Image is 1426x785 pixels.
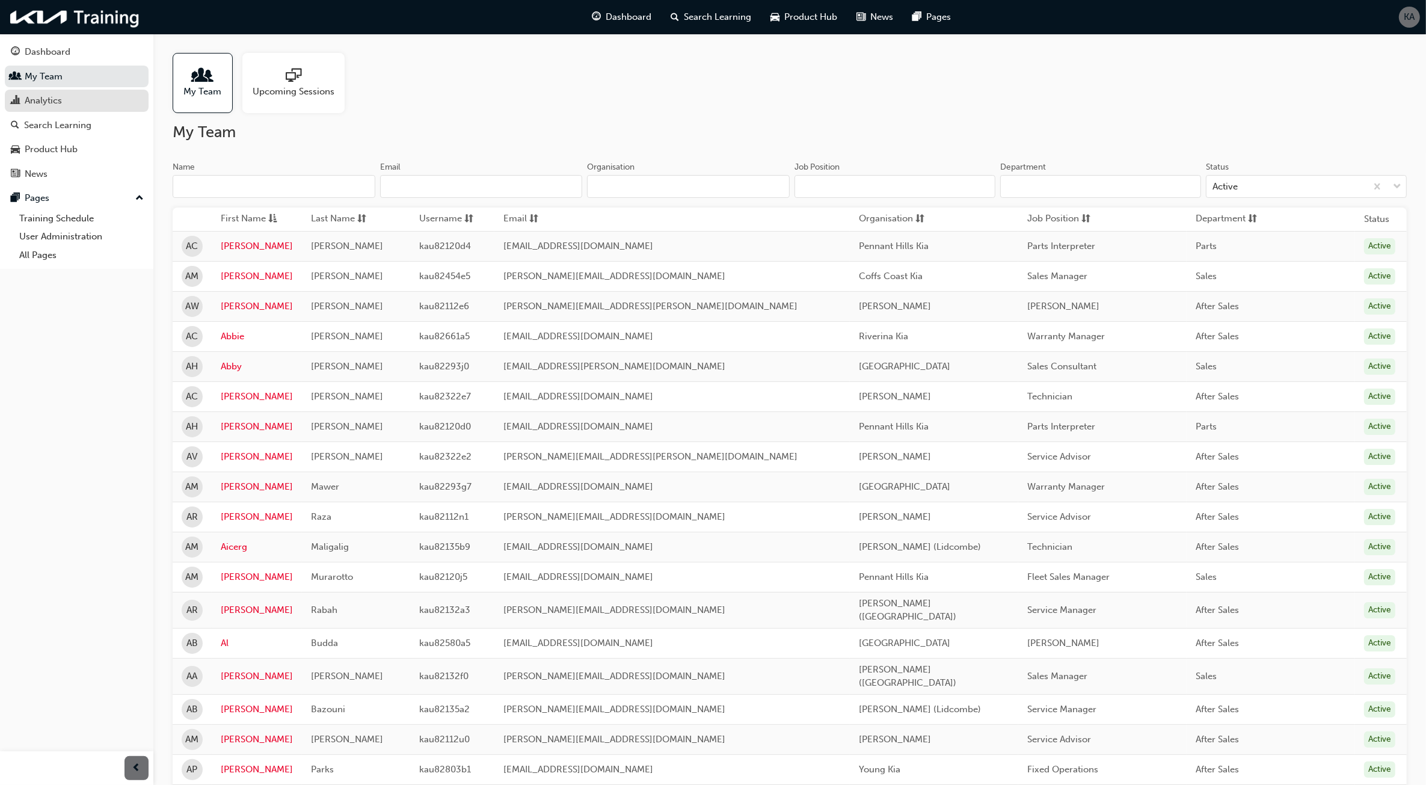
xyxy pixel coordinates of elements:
[419,212,485,227] button: Usernamesorting-icon
[419,241,471,251] span: kau82120d4
[221,636,293,650] a: Al
[221,212,287,227] button: First Nameasc-icon
[186,420,198,434] span: AH
[419,764,471,775] span: kau82803b1
[311,271,383,282] span: [PERSON_NAME]
[1196,671,1217,682] span: Sales
[1027,671,1087,682] span: Sales Manager
[859,301,931,312] span: [PERSON_NAME]
[1364,212,1389,226] th: Status
[859,664,956,689] span: [PERSON_NAME] ([GEOGRAPHIC_DATA])
[529,212,538,227] span: sorting-icon
[1364,539,1395,555] div: Active
[5,163,149,185] a: News
[503,511,725,522] span: [PERSON_NAME][EMAIL_ADDRESS][DOMAIN_NAME]
[1393,179,1401,195] span: down-icon
[1027,605,1096,615] span: Service Manager
[186,733,199,747] span: AM
[311,212,355,227] span: Last Name
[859,541,981,552] span: [PERSON_NAME] (Lidcombe)
[859,212,913,227] span: Organisation
[186,239,198,253] span: AC
[794,161,840,173] div: Job Position
[11,47,20,58] span: guage-icon
[662,5,761,29] a: search-iconSearch Learning
[503,212,527,227] span: Email
[221,269,293,283] a: [PERSON_NAME]
[1364,298,1395,315] div: Active
[186,703,198,716] span: AB
[221,390,293,404] a: [PERSON_NAME]
[1364,479,1395,495] div: Active
[311,764,334,775] span: Parks
[1196,571,1217,582] span: Sales
[11,144,20,155] span: car-icon
[221,510,293,524] a: [PERSON_NAME]
[1027,421,1095,432] span: Parts Interpreter
[173,123,1407,142] h2: My Team
[221,763,293,777] a: [PERSON_NAME]
[859,421,929,432] span: Pennant Hills Kia
[242,53,354,113] a: Upcoming Sessions
[1196,638,1239,648] span: After Sales
[311,638,338,648] span: Budda
[1196,391,1239,402] span: After Sales
[606,10,652,24] span: Dashboard
[253,85,334,99] span: Upcoming Sessions
[173,161,195,173] div: Name
[1027,451,1091,462] span: Service Advisor
[14,246,149,265] a: All Pages
[1027,704,1096,715] span: Service Manager
[1364,419,1395,435] div: Active
[221,420,293,434] a: [PERSON_NAME]
[903,5,961,29] a: pages-iconPages
[5,187,149,209] button: Pages
[419,704,470,715] span: kau82135a2
[186,480,199,494] span: AM
[186,636,198,650] span: AB
[1196,734,1239,745] span: After Sales
[5,41,149,63] a: Dashboard
[419,451,472,462] span: kau82322e2
[1027,734,1091,745] span: Service Advisor
[419,571,467,582] span: kau82120j5
[311,511,331,522] span: Raza
[587,161,635,173] div: Organisation
[419,734,470,745] span: kau82112u0
[1364,268,1395,285] div: Active
[268,212,277,227] span: asc-icon
[311,301,383,312] span: [PERSON_NAME]
[419,331,470,342] span: kau82661a5
[184,85,222,99] span: My Team
[859,241,929,251] span: Pennant Hills Kia
[503,704,725,715] span: [PERSON_NAME][EMAIL_ADDRESS][DOMAIN_NAME]
[357,212,366,227] span: sorting-icon
[1364,449,1395,465] div: Active
[1364,569,1395,585] div: Active
[11,96,20,106] span: chart-icon
[419,605,470,615] span: kau82132a3
[503,271,725,282] span: [PERSON_NAME][EMAIL_ADDRESS][DOMAIN_NAME]
[311,391,383,402] span: [PERSON_NAME]
[503,638,653,648] span: [EMAIL_ADDRESS][DOMAIN_NAME]
[1364,762,1395,778] div: Active
[1027,212,1079,227] span: Job Position
[1196,361,1217,372] span: Sales
[24,119,91,132] div: Search Learning
[221,570,293,584] a: [PERSON_NAME]
[5,114,149,137] a: Search Learning
[859,391,931,402] span: [PERSON_NAME]
[311,241,383,251] span: [PERSON_NAME]
[221,480,293,494] a: [PERSON_NAME]
[503,734,725,745] span: [PERSON_NAME][EMAIL_ADDRESS][DOMAIN_NAME]
[1196,331,1239,342] span: After Sales
[186,510,198,524] span: AR
[1248,212,1257,227] span: sorting-icon
[186,269,199,283] span: AM
[1364,238,1395,254] div: Active
[1027,241,1095,251] span: Parts Interpreter
[173,175,375,198] input: Name
[173,53,242,113] a: My Team
[25,45,70,59] div: Dashboard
